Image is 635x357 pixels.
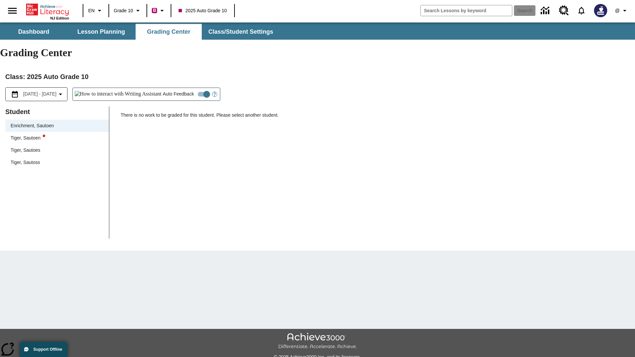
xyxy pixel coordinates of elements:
[5,120,109,132] div: Enrichment, Sautoen
[5,156,109,169] div: Tiger, Sautoss
[149,5,169,17] button: Boost Class color is violet red. Change class color
[136,24,202,40] button: Grading Center
[43,135,45,137] svg: writing assistant alert
[11,135,45,141] div: Tiger, Sautoen
[11,147,40,154] div: Tiger, Sautoes
[594,4,607,17] img: Avatar
[85,5,106,17] button: Language: EN, Select a language
[114,7,133,14] span: Grade 10
[590,2,611,19] button: Select a new avatar
[153,6,156,15] span: B
[147,28,190,36] span: Grading Center
[57,90,64,98] svg: Collapse Date Range Filter
[611,5,632,17] button: Profile/Settings
[20,342,67,357] button: Support Offline
[5,106,109,117] p: Student
[5,144,109,156] div: Tiger, Sautoes
[68,24,134,40] button: Lesson Planning
[615,7,619,14] span: @
[555,2,573,20] a: Resource Center, Will open in new tab
[50,16,69,20] span: NJ Edition
[8,90,64,98] button: Select the date range menu item
[88,7,95,14] span: EN
[26,3,69,16] a: Home
[11,159,40,166] div: Tiger, Sautoss
[77,28,125,36] span: Lesson Planning
[23,91,57,98] span: [DATE] - [DATE]
[33,347,62,352] span: Support Offline
[5,132,109,144] div: Tiger, Sautoenwriting assistant alert
[111,5,145,17] button: Grade: Grade 10, Select a grade
[26,2,69,20] div: Home
[208,28,273,36] span: Class/Student Settings
[278,333,357,350] img: Achieve3000 Differentiate Accelerate Achieve
[203,24,278,40] button: Class/Student Settings
[3,1,22,20] button: Open side menu
[163,91,194,98] span: Auto Feedback
[1,24,67,40] button: Dashboard
[18,28,49,36] span: Dashboard
[121,112,630,124] p: There is no work to be graded for this student. Please select another student.
[75,91,162,98] img: How to interact with Writing Assistant
[5,71,630,82] h2: Class : 2025 Auto Grade 10
[209,88,220,100] button: Open Help for Writing Assistant
[179,7,227,14] span: 2025 Auto Grade 10
[537,2,555,20] a: Data Center
[11,122,54,129] div: Enrichment, Sautoen
[421,5,512,16] input: search field
[573,2,590,19] a: Notifications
